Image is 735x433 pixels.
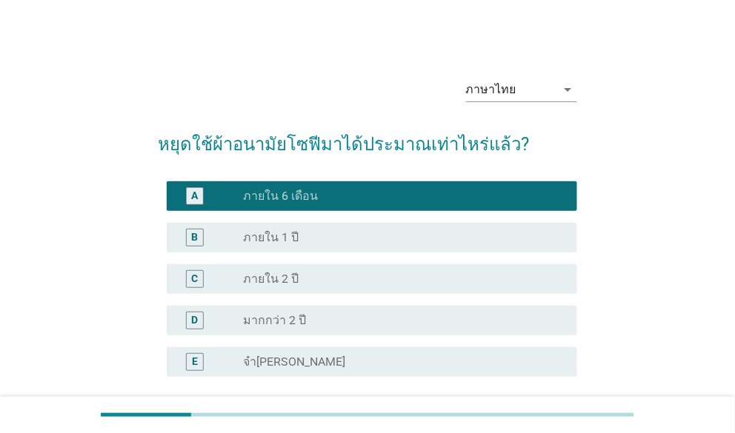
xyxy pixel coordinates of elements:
[243,230,299,245] label: ภายใน 1 ปี
[192,354,198,369] div: E
[466,83,516,96] div: ภาษาไทย
[559,81,577,98] i: arrow_drop_down
[192,188,199,204] div: A
[243,355,345,369] label: จำ[PERSON_NAME]
[243,272,299,286] label: ภายใน 2 ปี
[158,116,576,158] h2: หยุดใช้ผ้าอนามัยโซฟีมาได้ประมาณเท่าไหร่แล้ว?
[192,271,199,286] div: C
[243,313,306,328] label: มากกว่า 2 ปี
[192,312,199,328] div: D
[192,229,199,245] div: B
[243,189,318,204] label: ภายใน 6 เดือน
